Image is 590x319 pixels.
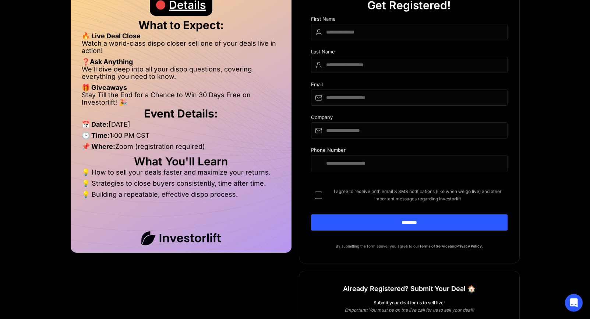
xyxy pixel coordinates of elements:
strong: What to Expect: [138,18,224,32]
li: 💡 How to sell your deals faster and maximize your returns. [82,169,280,180]
div: Last Name [311,49,508,57]
a: Privacy Policy [456,244,482,248]
span: I agree to receive both email & SMS notifications (like when we go live) and other important mess... [328,188,508,203]
p: By submitting the form above, you agree to our and . [311,242,508,250]
strong: 🎁 Giveaways [82,84,127,91]
div: Submit your deal for us to sell live! [311,299,508,306]
div: Phone Number [311,147,508,155]
li: Stay Till the End for a Chance to Win 30 Days Free on Investorlift! 🎉 [82,91,280,106]
strong: Event Details: [144,107,218,120]
strong: 📅 Date: [82,120,109,128]
em: (Important: You must be on the live call for us to sell your deal!) [345,307,474,313]
li: [DATE] [82,121,280,132]
div: Email [311,82,508,90]
strong: 🕒 Time: [82,132,110,139]
li: 1:00 PM CST [82,132,280,143]
strong: ❓Ask Anything [82,58,133,66]
div: Open Intercom Messenger [565,294,583,312]
li: We’ll dive deep into all your dispo questions, covering everything you need to know. [82,66,280,84]
strong: 🔥 Live Deal Close [82,32,141,40]
h2: What You'll Learn [82,158,280,165]
strong: 📌 Where: [82,143,115,150]
a: Terms of Service [419,244,450,248]
li: 💡 Building a repeatable, effective dispo process. [82,191,280,198]
li: 💡 Strategies to close buyers consistently, time after time. [82,180,280,191]
li: Watch a world-class dispo closer sell one of your deals live in action! [82,40,280,58]
div: Company [311,115,508,122]
h1: Already Registered? Submit Your Deal 🏠 [343,282,476,295]
div: First Name [311,16,508,24]
li: Zoom (registration required) [82,143,280,154]
form: DIspo Day Main Form [311,16,508,242]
